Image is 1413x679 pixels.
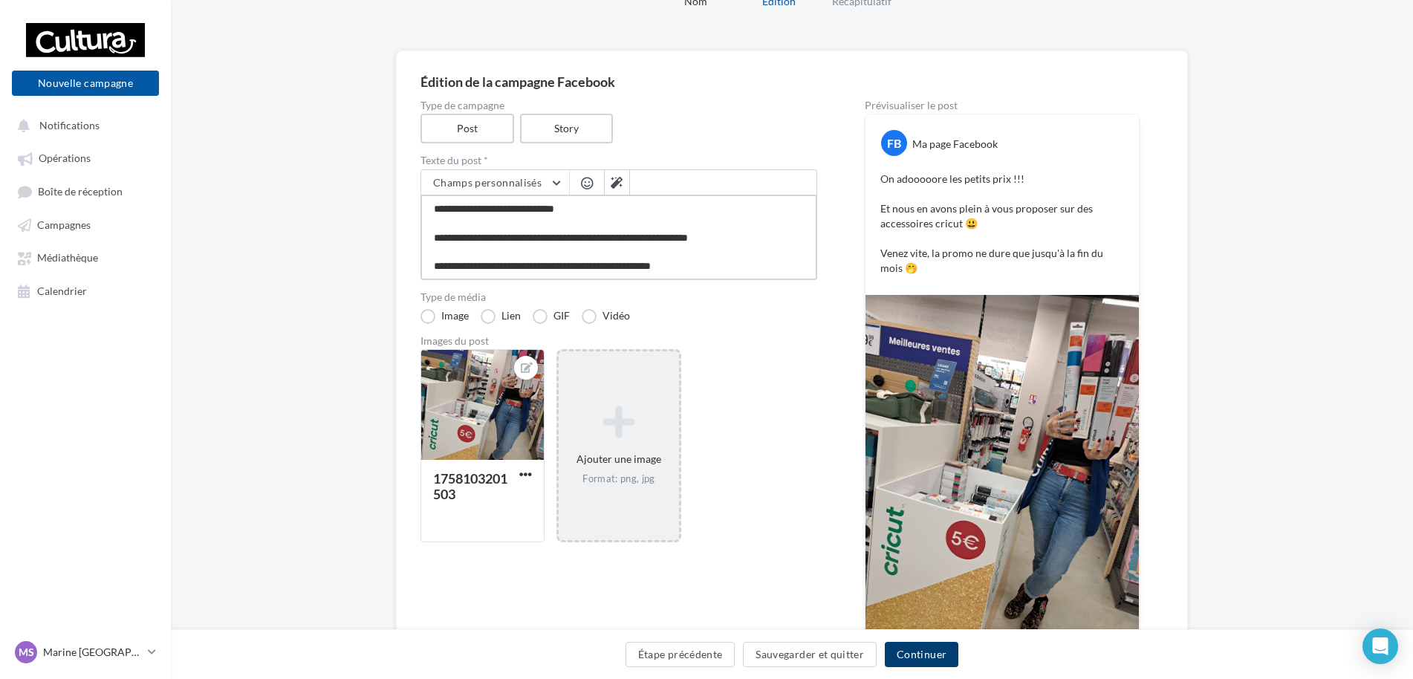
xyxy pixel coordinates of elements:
[420,114,514,143] label: Post
[743,642,877,667] button: Sauvegarder et quitter
[9,144,162,171] a: Opérations
[421,170,569,195] button: Champs personnalisés
[420,292,817,302] label: Type de média
[533,309,570,324] label: GIF
[9,211,162,238] a: Campagnes
[865,100,1140,111] div: Prévisualiser le post
[582,309,630,324] label: Vidéo
[19,645,34,660] span: MS
[9,244,162,270] a: Médiathèque
[433,470,507,502] div: 1758103201503
[626,642,735,667] button: Étape précédente
[39,119,100,131] span: Notifications
[880,172,1124,276] p: On adooooore les petits prix !!! Et nous en avons plein à vous proposer sur des accessoires cricu...
[1362,628,1398,664] div: Open Intercom Messenger
[12,71,159,96] button: Nouvelle campagne
[9,277,162,304] a: Calendrier
[12,638,159,666] a: MS Marine [GEOGRAPHIC_DATA]
[433,176,542,189] span: Champs personnalisés
[420,336,817,346] div: Images du post
[37,252,98,264] span: Médiathèque
[37,218,91,231] span: Campagnes
[420,309,469,324] label: Image
[38,185,123,198] span: Boîte de réception
[420,155,817,166] label: Texte du post *
[881,130,907,156] div: FB
[420,75,1163,88] div: Édition de la campagne Facebook
[912,137,998,152] div: Ma page Facebook
[481,309,521,324] label: Lien
[520,114,614,143] label: Story
[43,645,142,660] p: Marine [GEOGRAPHIC_DATA]
[9,178,162,205] a: Boîte de réception
[39,152,91,165] span: Opérations
[9,111,156,138] button: Notifications
[37,285,87,297] span: Calendrier
[885,642,958,667] button: Continuer
[420,100,817,111] label: Type de campagne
